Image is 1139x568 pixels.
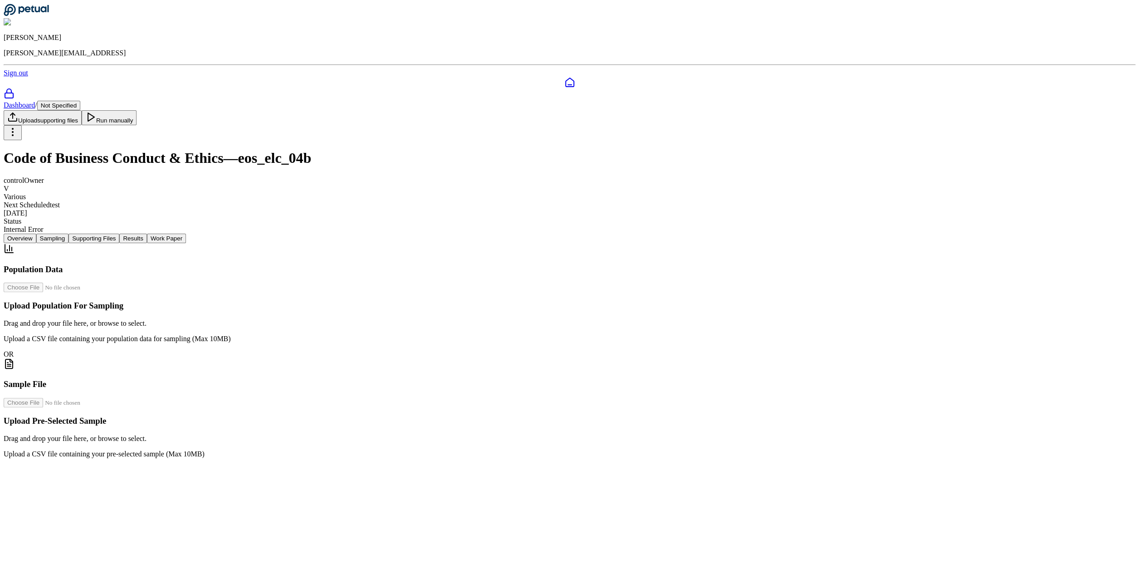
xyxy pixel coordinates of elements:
[82,110,137,125] button: Run manually
[4,201,1135,209] div: Next Scheduled test
[119,234,147,243] button: Results
[68,234,119,243] button: Supporting Files
[4,217,1135,225] div: Status
[4,301,1135,311] h3: Upload Population For Sampling
[4,209,1135,217] div: [DATE]
[4,77,1135,88] a: Dashboard
[4,176,1135,185] div: control Owner
[4,225,1135,234] div: Internal Error
[4,150,1135,166] h1: Code of Business Conduct & Ethics — eos_elc_04b
[4,350,14,358] span: OR
[4,101,1135,110] div: /
[4,450,1135,458] p: Upload a CSV file containing your pre-selected sample (Max 10MB)
[4,185,9,192] span: V
[4,18,48,26] img: Eliot Walker
[4,264,1135,274] h3: Population Data
[147,234,186,243] button: Work Paper
[4,10,49,18] a: Go to Dashboard
[4,379,1135,389] h3: Sample File
[4,234,1135,243] nav: Tabs
[4,110,82,125] button: Uploadsupporting files
[4,69,28,77] a: Sign out
[4,335,1135,343] p: Upload a CSV file containing your population data for sampling (Max 10MB)
[4,319,1135,328] p: Drag and drop your file here, or browse to select.
[4,49,1135,57] p: [PERSON_NAME][EMAIL_ADDRESS]
[4,34,1135,42] p: [PERSON_NAME]
[4,101,35,109] a: Dashboard
[4,193,26,201] span: Various
[4,416,1135,426] h3: Upload Pre-Selected Sample
[37,101,80,110] button: Not Specified
[4,234,36,243] button: Overview
[4,88,1135,101] a: SOC
[4,435,1135,443] p: Drag and drop your file here, or browse to select.
[36,234,69,243] button: Sampling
